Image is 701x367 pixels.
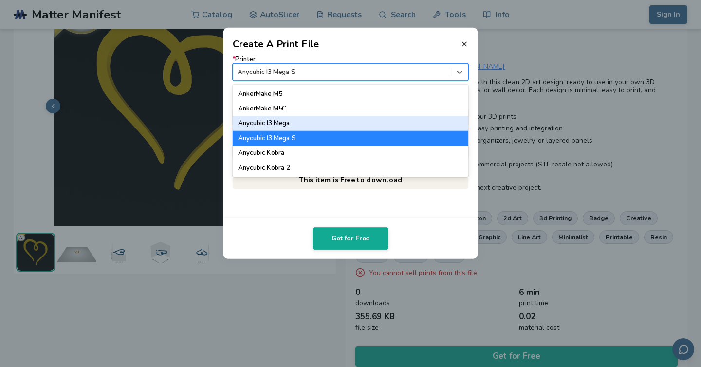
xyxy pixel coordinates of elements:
p: This item is Free to download [233,170,469,189]
div: Anycubic I3 Mega [233,116,469,130]
label: Printer [233,56,469,81]
div: Anycubic I3 Mega S [233,131,469,146]
h2: Create A Print File [233,37,319,51]
input: *PrinterAnycubic I3 Mega SAnkerMake M5AnkerMake M5CAnycubic I3 MegaAnycubic I3 Mega SAnycubic Kob... [238,68,240,75]
div: Anycubic Kobra 2 [233,161,469,175]
div: Anycubic Kobra 2 Max [233,175,469,190]
div: Anycubic Kobra [233,146,469,160]
div: AnkerMake M5C [233,101,469,116]
div: AnkerMake M5 [233,86,469,101]
button: Get for Free [313,227,388,250]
